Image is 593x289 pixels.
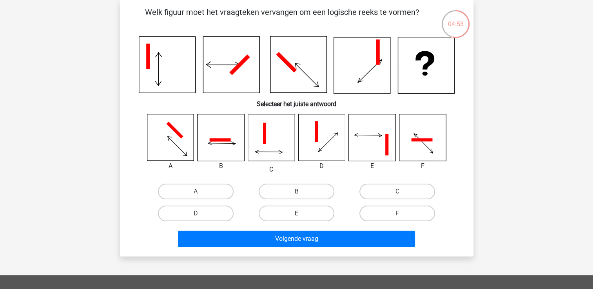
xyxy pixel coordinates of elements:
[158,184,234,199] label: A
[132,6,432,30] p: Welk figuur moet het vraagteken vervangen om een logische reeks te vormen?
[259,206,334,221] label: E
[292,161,352,171] div: D
[359,184,435,199] label: C
[242,165,301,174] div: C
[359,206,435,221] label: F
[158,206,234,221] label: D
[141,161,200,171] div: A
[259,184,334,199] label: B
[343,161,402,171] div: E
[441,9,470,29] div: 04:53
[393,161,452,171] div: F
[132,94,461,108] h6: Selecteer het juiste antwoord
[178,231,415,247] button: Volgende vraag
[191,161,250,171] div: B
